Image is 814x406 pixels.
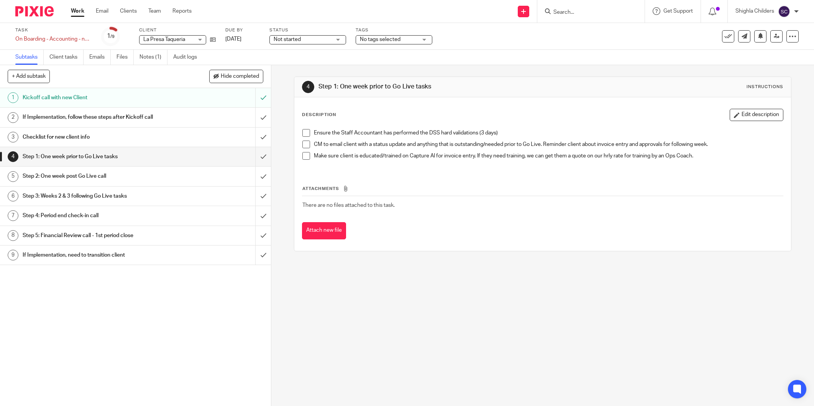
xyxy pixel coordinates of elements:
[314,152,783,160] p: Make sure client is educated/trained on Capture AI for invoice entry. If they need training, we c...
[15,50,44,65] a: Subtasks
[23,131,173,143] h1: Checklist for new client info
[8,171,18,182] div: 5
[302,222,346,239] button: Attach new file
[23,170,173,182] h1: Step 2: One week post Go Live call
[15,27,92,33] label: Task
[8,250,18,260] div: 9
[730,109,783,121] button: Edit description
[735,7,774,15] p: Shighla Childers
[302,203,395,208] span: There are no files attached to this task.
[302,81,314,93] div: 4
[15,6,54,16] img: Pixie
[148,7,161,15] a: Team
[356,27,432,33] label: Tags
[23,190,173,202] h1: Step 3: Weeks 2 & 3 following Go Live tasks
[8,70,50,83] button: + Add subtask
[225,36,241,42] span: [DATE]
[314,129,783,137] p: Ensure the Staff Accountant has performed the DSS hard validations (3 days)
[89,50,111,65] a: Emails
[663,8,693,14] span: Get Support
[49,50,84,65] a: Client tasks
[8,210,18,221] div: 7
[23,230,173,241] h1: Step 5: Financial Review call - 1st period close
[314,141,783,148] p: CM to email client with a status update and anything that is outstanding/needed prior to Go Live....
[110,34,115,39] small: /9
[8,92,18,103] div: 1
[15,35,92,43] div: On Boarding - Accounting - new client
[172,7,192,15] a: Reports
[139,50,167,65] a: Notes (1)
[23,111,173,123] h1: If Implementation, follow these steps after Kickoff call
[778,5,790,18] img: svg%3E
[221,74,259,80] span: Hide completed
[23,210,173,221] h1: Step 4: Period end check-in call
[269,27,346,33] label: Status
[8,191,18,201] div: 6
[553,9,622,16] input: Search
[8,112,18,123] div: 2
[302,187,339,191] span: Attachments
[318,83,559,91] h1: Step 1: One week prior to Go Live tasks
[225,27,260,33] label: Due by
[71,7,84,15] a: Work
[302,112,336,118] p: Description
[8,132,18,142] div: 3
[274,37,301,42] span: Not started
[117,50,134,65] a: Files
[747,84,783,90] div: Instructions
[120,7,137,15] a: Clients
[173,50,203,65] a: Audit logs
[8,151,18,162] div: 4
[23,151,173,162] h1: Step 1: One week prior to Go Live tasks
[360,37,400,42] span: No tags selected
[23,249,173,261] h1: If Implementation, need to transition client
[96,7,108,15] a: Email
[139,27,216,33] label: Client
[107,32,115,41] div: 1
[23,92,173,103] h1: Kickoff call with new Client
[143,37,185,42] span: La Presa Taqueria
[8,230,18,241] div: 8
[209,70,263,83] button: Hide completed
